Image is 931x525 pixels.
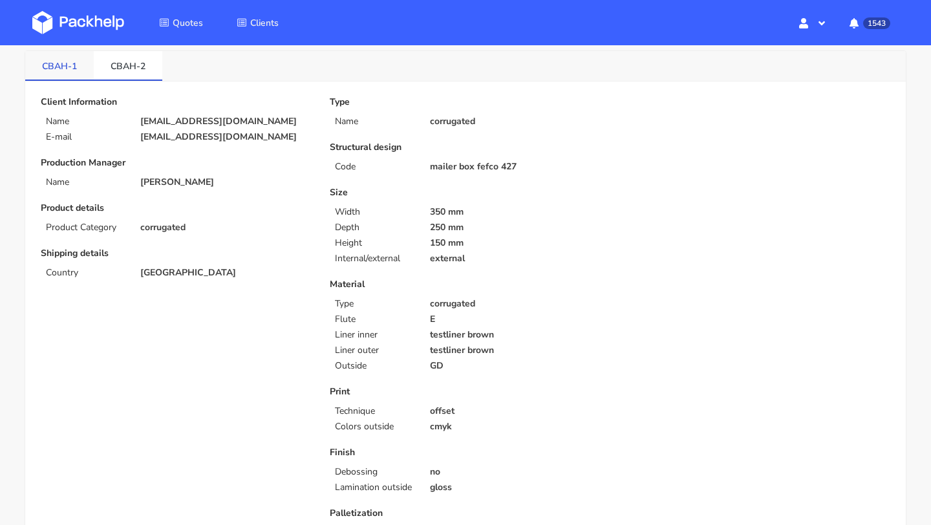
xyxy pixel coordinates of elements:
[46,116,125,127] p: Name
[335,162,414,172] p: Code
[430,406,601,416] p: offset
[430,222,601,233] p: 250 mm
[430,116,601,127] p: corrugated
[335,361,414,371] p: Outside
[46,222,125,233] p: Product Category
[430,422,601,432] p: cmyk
[335,253,414,264] p: Internal/external
[863,17,890,29] span: 1543
[430,238,601,248] p: 150 mm
[140,222,312,233] p: corrugated
[430,162,601,172] p: mailer box fefco 427
[25,51,94,80] a: CBAH-1
[335,314,414,325] p: Flute
[330,447,601,458] p: Finish
[32,11,124,34] img: Dashboard
[335,207,414,217] p: Width
[430,207,601,217] p: 350 mm
[330,187,601,198] p: Size
[330,279,601,290] p: Material
[330,387,601,397] p: Print
[140,268,312,278] p: [GEOGRAPHIC_DATA]
[839,11,899,34] button: 1543
[335,299,414,309] p: Type
[335,406,414,416] p: Technique
[430,467,601,477] p: no
[330,97,601,107] p: Type
[430,361,601,371] p: GD
[41,248,312,259] p: Shipping details
[140,177,312,187] p: [PERSON_NAME]
[140,116,312,127] p: [EMAIL_ADDRESS][DOMAIN_NAME]
[221,11,294,34] a: Clients
[430,482,601,493] p: gloss
[335,482,414,493] p: Lamination outside
[140,132,312,142] p: [EMAIL_ADDRESS][DOMAIN_NAME]
[430,314,601,325] p: E
[335,116,414,127] p: Name
[430,253,601,264] p: external
[46,177,125,187] p: Name
[330,508,601,519] p: Palletization
[41,97,312,107] p: Client Information
[330,142,601,153] p: Structural design
[94,51,162,80] a: CBAH-2
[250,17,279,29] span: Clients
[335,467,414,477] p: Debossing
[173,17,203,29] span: Quotes
[430,330,601,340] p: testliner brown
[335,422,414,432] p: Colors outside
[41,158,312,168] p: Production Manager
[46,132,125,142] p: E-mail
[46,268,125,278] p: Country
[144,11,219,34] a: Quotes
[430,299,601,309] p: corrugated
[430,345,601,356] p: testliner brown
[335,238,414,248] p: Height
[335,222,414,233] p: Depth
[41,203,312,213] p: Product details
[335,345,414,356] p: Liner outer
[335,330,414,340] p: Liner inner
